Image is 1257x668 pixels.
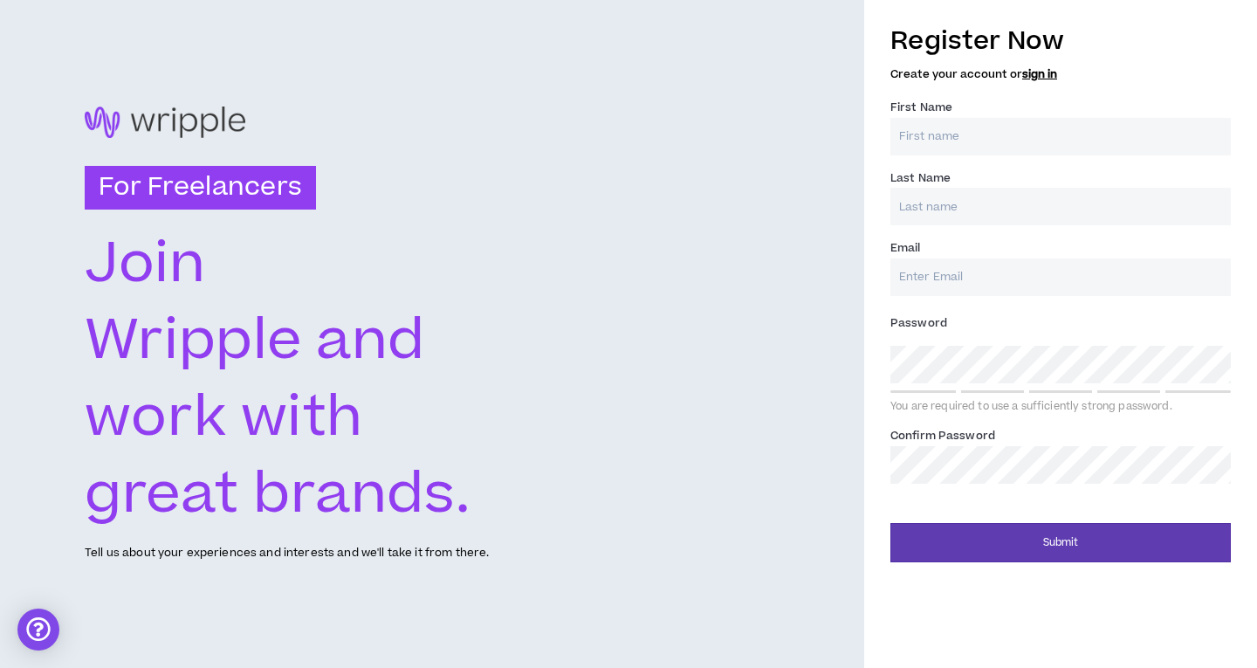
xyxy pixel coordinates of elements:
input: Last name [890,188,1231,225]
text: great brands. [85,455,470,535]
div: You are required to use a sufficiently strong password. [890,400,1231,414]
div: Open Intercom Messenger [17,609,59,651]
label: First Name [890,93,952,121]
a: sign in [1022,66,1057,82]
text: Wripple and [85,300,426,381]
text: work with [85,377,364,458]
label: Confirm Password [890,422,995,450]
label: Last Name [890,164,951,192]
button: Submit [890,523,1231,562]
input: Enter Email [890,258,1231,296]
text: Join [85,224,205,304]
span: Password [890,315,947,331]
h5: Create your account or [890,68,1231,80]
label: Email [890,234,921,262]
h3: Register Now [890,23,1231,59]
p: Tell us about your experiences and interests and we'll take it from there. [85,545,489,561]
h3: For Freelancers [85,166,316,210]
input: First name [890,118,1231,155]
